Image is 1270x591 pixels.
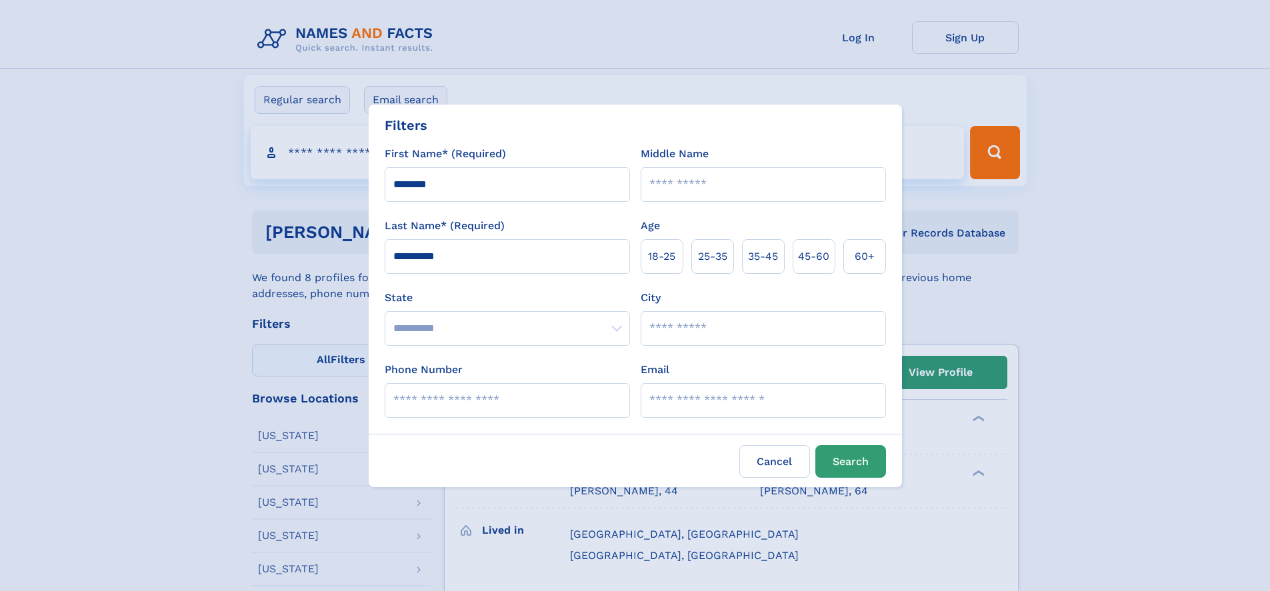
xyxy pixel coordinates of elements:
[855,249,875,265] span: 60+
[798,249,829,265] span: 45‑60
[648,249,675,265] span: 18‑25
[385,362,463,378] label: Phone Number
[698,249,727,265] span: 25‑35
[641,146,709,162] label: Middle Name
[385,115,427,135] div: Filters
[748,249,778,265] span: 35‑45
[641,218,660,234] label: Age
[815,445,886,478] button: Search
[641,290,661,306] label: City
[641,362,669,378] label: Email
[385,218,505,234] label: Last Name* (Required)
[385,290,630,306] label: State
[739,445,810,478] label: Cancel
[385,146,506,162] label: First Name* (Required)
